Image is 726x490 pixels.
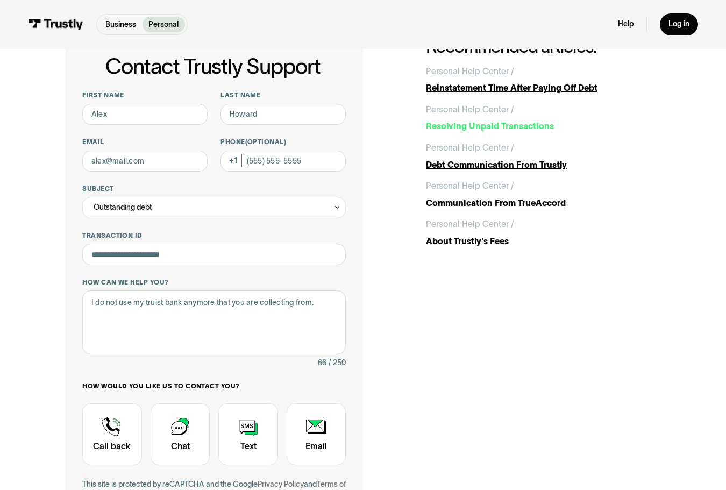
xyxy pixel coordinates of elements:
[426,218,661,247] a: Personal Help Center /About Trustly's Fees
[82,151,208,172] input: alex@mail.com
[258,480,304,488] a: Privacy Policy
[148,19,179,30] p: Personal
[329,357,346,370] div: / 250
[426,159,661,172] div: Debt Communication From Trustly
[426,82,661,95] div: Reinstatement Time After Paying Off Debt
[426,180,661,209] a: Personal Help Center /Communication From TrueAccord
[220,91,346,100] label: Last name
[618,19,634,29] a: Help
[28,19,83,31] img: Trustly Logo
[105,19,136,30] p: Business
[143,17,186,32] a: Personal
[426,141,514,154] div: Personal Help Center /
[82,231,346,240] label: Transaction ID
[426,235,661,248] div: About Trustly's Fees
[318,357,326,370] div: 66
[94,201,152,214] div: Outstanding debt
[668,19,689,29] div: Log in
[82,91,208,100] label: First name
[220,138,346,146] label: Phone
[220,104,346,125] input: Howard
[80,55,346,78] h1: Contact Trustly Support
[426,103,514,116] div: Personal Help Center /
[82,138,208,146] label: Email
[426,197,661,210] div: Communication From TrueAccord
[426,65,514,78] div: Personal Help Center /
[426,141,661,171] a: Personal Help Center /Debt Communication From Trustly
[82,382,346,390] label: How would you like us to contact you?
[426,103,661,133] a: Personal Help Center /Resolving Unpaid Transactions
[82,184,346,193] label: Subject
[82,104,208,125] input: Alex
[82,278,346,287] label: How can we help you?
[660,13,698,36] a: Log in
[426,180,514,193] div: Personal Help Center /
[426,65,661,95] a: Personal Help Center /Reinstatement Time After Paying Off Debt
[82,197,346,218] div: Outstanding debt
[99,17,143,32] a: Business
[426,120,661,133] div: Resolving Unpaid Transactions
[220,151,346,172] input: (555) 555-5555
[426,218,514,231] div: Personal Help Center /
[245,138,287,145] span: (Optional)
